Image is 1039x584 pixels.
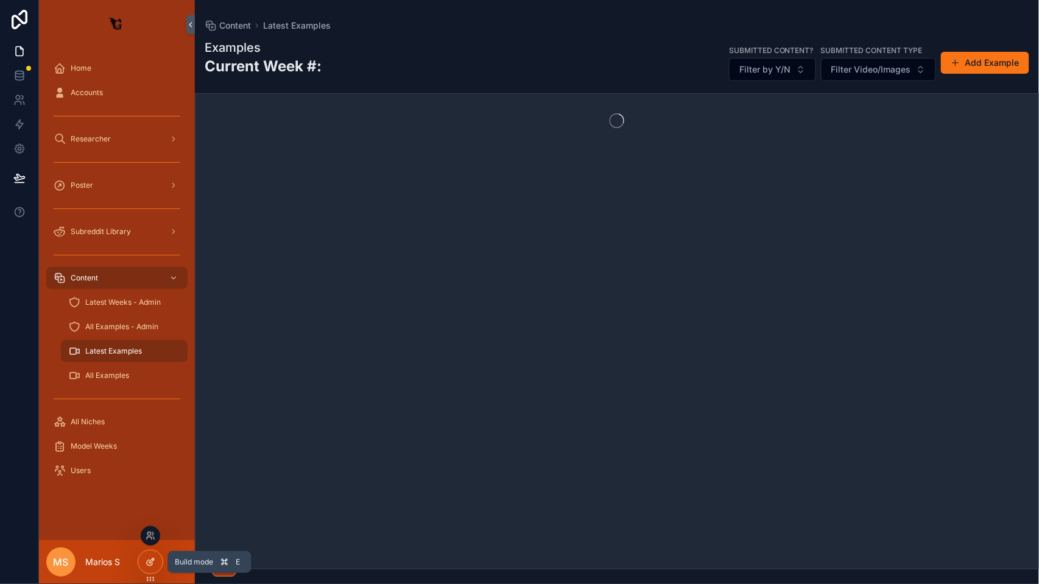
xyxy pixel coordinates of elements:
button: Select Button [821,58,936,81]
label: Submitted Content Type [821,45,923,55]
button: Add Example [941,52,1029,74]
img: App logo [107,15,127,34]
span: Content [71,273,98,283]
span: Researcher [71,134,111,144]
span: Content [219,20,251,32]
span: Users [71,466,91,475]
span: Filter by Y/N [739,63,791,76]
span: Home [71,63,91,73]
a: All Examples - Admin [61,316,188,338]
span: Latest Examples [85,346,142,356]
span: Poster [71,180,93,190]
a: Latest Weeks - Admin [61,291,188,313]
a: Latest Examples [263,20,331,32]
a: Latest Examples [61,340,188,362]
div: scrollable content [39,49,195,497]
a: Users [46,460,188,482]
span: Build mode [175,557,214,567]
span: Model Weeks [71,441,117,451]
a: Researcher [46,128,188,150]
span: E [233,557,243,567]
span: Accounts [71,88,103,98]
p: Marios S [85,556,120,568]
label: Submitted Content? [729,45,814,55]
a: Subreddit Library [46,221,188,243]
a: All Niches [46,411,188,433]
span: All Examples [85,371,129,380]
a: Poster [46,174,188,196]
span: Subreddit Library [71,227,131,237]
span: All Niches [71,417,105,427]
span: MS [54,555,69,569]
a: All Examples [61,365,188,386]
h1: Examples [205,39,322,56]
h2: Current Week #: [205,56,322,76]
a: Content [205,20,251,32]
span: Latest Weeks - Admin [85,297,161,307]
a: Home [46,57,188,79]
span: Filter Video/Images [831,63,911,76]
a: Model Weeks [46,435,188,457]
a: Content [46,267,188,289]
a: Accounts [46,82,188,104]
span: All Examples - Admin [85,322,158,332]
button: Select Button [729,58,816,81]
